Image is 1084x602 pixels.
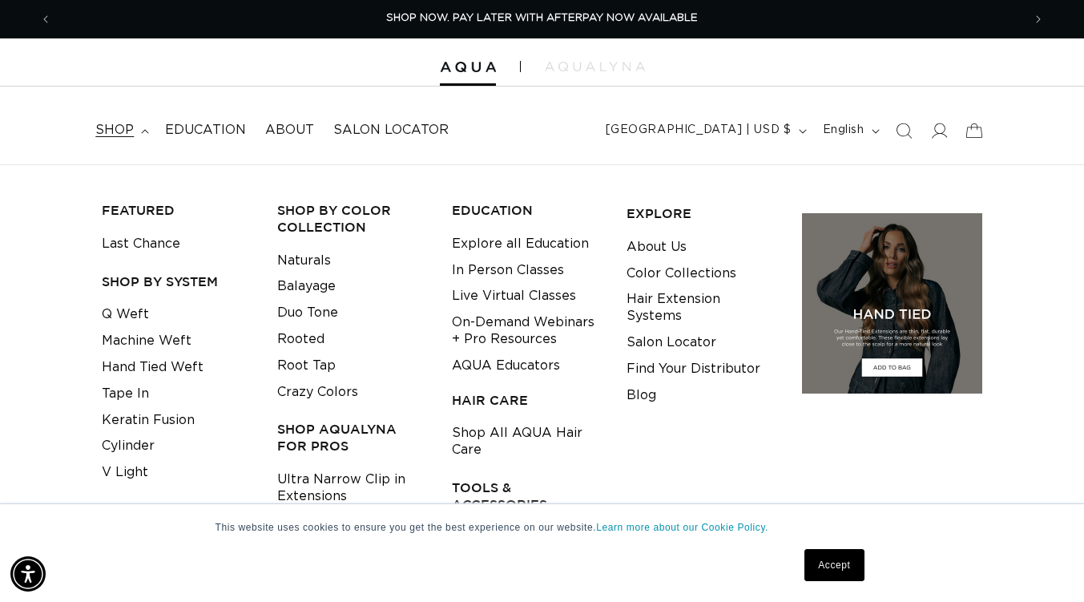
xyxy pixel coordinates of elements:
[627,382,656,409] a: Blog
[102,433,155,459] a: Cylinder
[265,122,314,139] span: About
[452,353,560,379] a: AQUA Educators
[324,112,458,148] a: Salon Locator
[333,122,449,139] span: Salon Locator
[627,286,776,329] a: Hair Extension Systems
[452,309,602,353] a: On-Demand Webinars + Pro Resources
[277,379,358,406] a: Crazy Colors
[823,122,864,139] span: English
[102,202,252,219] h3: FEATURED
[277,202,427,236] h3: Shop by Color Collection
[627,234,687,261] a: About Us
[216,520,869,535] p: This website uses cookies to ensure you get the best experience on our website.
[545,62,645,71] img: aqualyna.com
[440,62,496,73] img: Aqua Hair Extensions
[452,202,602,219] h3: EDUCATION
[804,549,864,581] a: Accept
[452,420,602,463] a: Shop All AQUA Hair Care
[277,248,331,274] a: Naturals
[102,301,149,328] a: Q Weft
[606,122,792,139] span: [GEOGRAPHIC_DATA] | USD $
[1004,525,1084,602] iframe: Chat Widget
[102,231,180,257] a: Last Chance
[277,467,427,510] a: Ultra Narrow Clip in Extensions
[10,556,46,592] div: Accessibility Menu
[627,205,776,222] h3: EXPLORE
[277,300,338,326] a: Duo Tone
[452,257,564,284] a: In Person Classes
[28,4,63,34] button: Previous announcement
[452,283,576,309] a: Live Virtual Classes
[596,115,813,146] button: [GEOGRAPHIC_DATA] | USD $
[277,273,336,300] a: Balayage
[386,13,698,23] span: SHOP NOW. PAY LATER WITH AFTERPAY NOW AVAILABLE
[813,115,886,146] button: English
[165,122,246,139] span: Education
[277,353,336,379] a: Root Tap
[102,354,204,381] a: Hand Tied Weft
[277,326,324,353] a: Rooted
[277,421,427,455] h3: Shop AquaLyna for Pros
[256,112,324,148] a: About
[86,112,155,148] summary: shop
[627,261,736,287] a: Color Collections
[886,113,921,148] summary: Search
[102,328,191,354] a: Machine Weft
[627,356,760,382] a: Find Your Distributor
[627,329,716,356] a: Salon Locator
[102,273,252,290] h3: SHOP BY SYSTEM
[155,112,256,148] a: Education
[95,122,134,139] span: shop
[102,407,195,434] a: Keratin Fusion
[102,381,149,407] a: Tape In
[596,522,768,533] a: Learn more about our Cookie Policy.
[102,459,148,486] a: V Light
[452,392,602,409] h3: HAIR CARE
[1021,4,1056,34] button: Next announcement
[452,231,589,257] a: Explore all Education
[452,479,602,513] h3: TOOLS & ACCESSORIES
